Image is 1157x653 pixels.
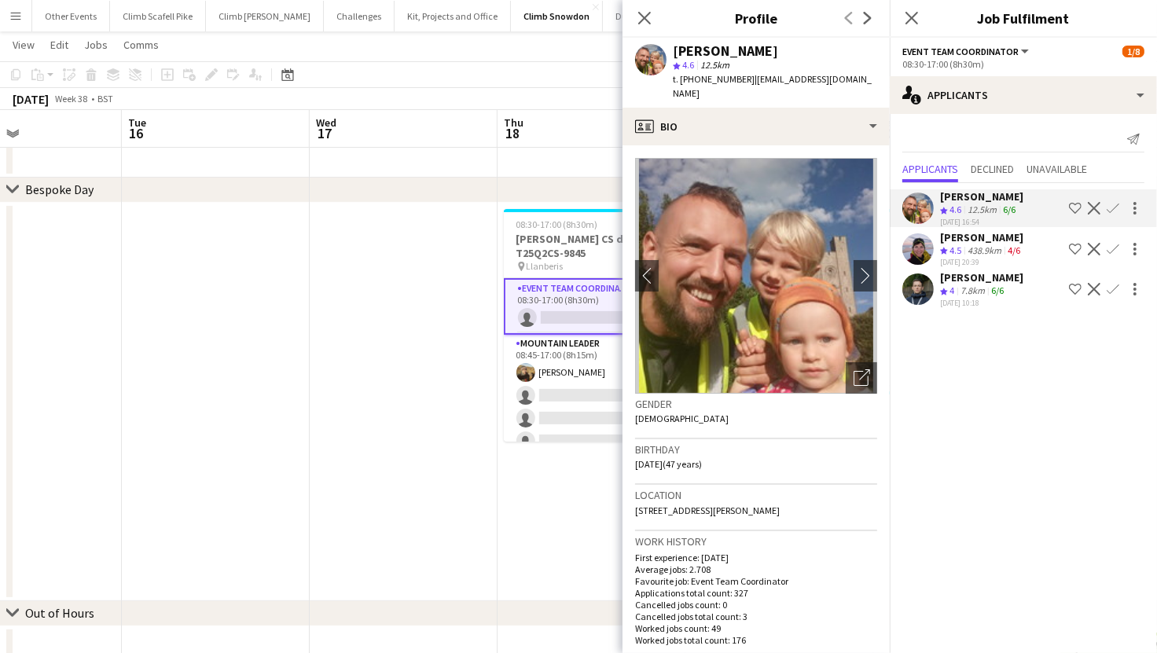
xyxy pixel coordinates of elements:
span: [STREET_ADDRESS][PERSON_NAME] [635,504,780,516]
div: Applicants [890,76,1157,114]
app-card-role: Mountain Leader13A1/608:45-17:00 (8h15m)[PERSON_NAME] [504,335,680,502]
div: [PERSON_NAME] [673,44,778,58]
a: Comms [117,35,165,55]
span: Wed [316,116,336,130]
div: [PERSON_NAME] [940,230,1023,244]
span: Unavailable [1027,163,1087,174]
div: Bio [623,108,890,145]
h3: Gender [635,397,877,411]
a: Edit [44,35,75,55]
span: t. [PHONE_NUMBER] [673,73,755,85]
a: View [6,35,41,55]
div: 438.9km [964,244,1005,258]
app-card-role: Event Team Coordinator4A0/108:30-17:00 (8h30m) [504,278,680,335]
div: Out of Hours [25,605,94,621]
div: [PERSON_NAME] [940,189,1023,204]
span: 4.6 [949,204,961,215]
span: | [EMAIL_ADDRESS][DOMAIN_NAME] [673,73,872,99]
div: [DATE] 10:18 [940,298,1023,308]
span: 4.5 [949,244,961,256]
div: [DATE] [13,91,49,107]
button: Climb Scafell Pike [110,1,206,31]
span: View [13,38,35,52]
div: 08:30-17:00 (8h30m) [902,58,1144,70]
span: 12.5km [697,59,733,71]
span: Applicants [902,163,958,174]
app-skills-label: 6/6 [991,284,1004,296]
span: 18 [501,124,523,142]
span: [DEMOGRAPHIC_DATA] [635,413,729,424]
div: 12.5km [964,204,1000,217]
span: 4.6 [682,59,694,71]
div: [PERSON_NAME] [940,270,1023,284]
button: Challenges [324,1,395,31]
app-skills-label: 4/6 [1008,244,1020,256]
span: 08:30-17:00 (8h30m) [516,218,598,230]
span: 1/8 [1122,46,1144,57]
span: Event Team Coordinator [902,46,1019,57]
button: Duke of Edinburgh [603,1,702,31]
div: Bespoke Day [25,182,94,197]
button: Event Team Coordinator [902,46,1031,57]
span: [DATE] (47 years) [635,458,702,470]
p: Cancelled jobs total count: 3 [635,611,877,622]
button: Climb Snowdon [511,1,603,31]
p: Worked jobs total count: 176 [635,634,877,646]
span: 4 [949,284,954,296]
span: Jobs [84,38,108,52]
p: Favourite job: Event Team Coordinator [635,575,877,587]
h3: Profile [623,8,890,28]
div: Open photos pop-in [846,362,877,394]
span: 16 [126,124,146,142]
span: Edit [50,38,68,52]
span: Tue [128,116,146,130]
h3: Job Fulfilment [890,8,1157,28]
button: Other Events [32,1,110,31]
div: [DATE] 16:54 [940,217,1023,227]
p: Applications total count: 327 [635,587,877,599]
p: Worked jobs count: 49 [635,622,877,634]
img: Crew avatar or photo [635,158,877,394]
span: Declined [971,163,1014,174]
span: Comms [123,38,159,52]
span: Thu [504,116,523,130]
app-job-card: 08:30-17:00 (8h30m)1/8[PERSON_NAME] CS day - T25Q2CS-9845 Llanberis3 RolesEvent Team Coordinator4... [504,209,680,442]
div: 7.8km [957,284,988,298]
p: First experience: [DATE] [635,552,877,563]
p: Average jobs: 2.708 [635,563,877,575]
app-skills-label: 6/6 [1003,204,1016,215]
a: Jobs [78,35,114,55]
span: Week 38 [52,93,91,105]
h3: Birthday [635,442,877,457]
h3: [PERSON_NAME] CS day - T25Q2CS-9845 [504,232,680,260]
h3: Location [635,488,877,502]
div: BST [97,93,113,105]
p: Cancelled jobs count: 0 [635,599,877,611]
button: Climb [PERSON_NAME] [206,1,324,31]
button: Kit, Projects and Office [395,1,511,31]
h3: Work history [635,534,877,548]
span: 17 [314,124,336,142]
span: Llanberis [527,260,564,272]
div: [DATE] 20:39 [940,257,1023,267]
